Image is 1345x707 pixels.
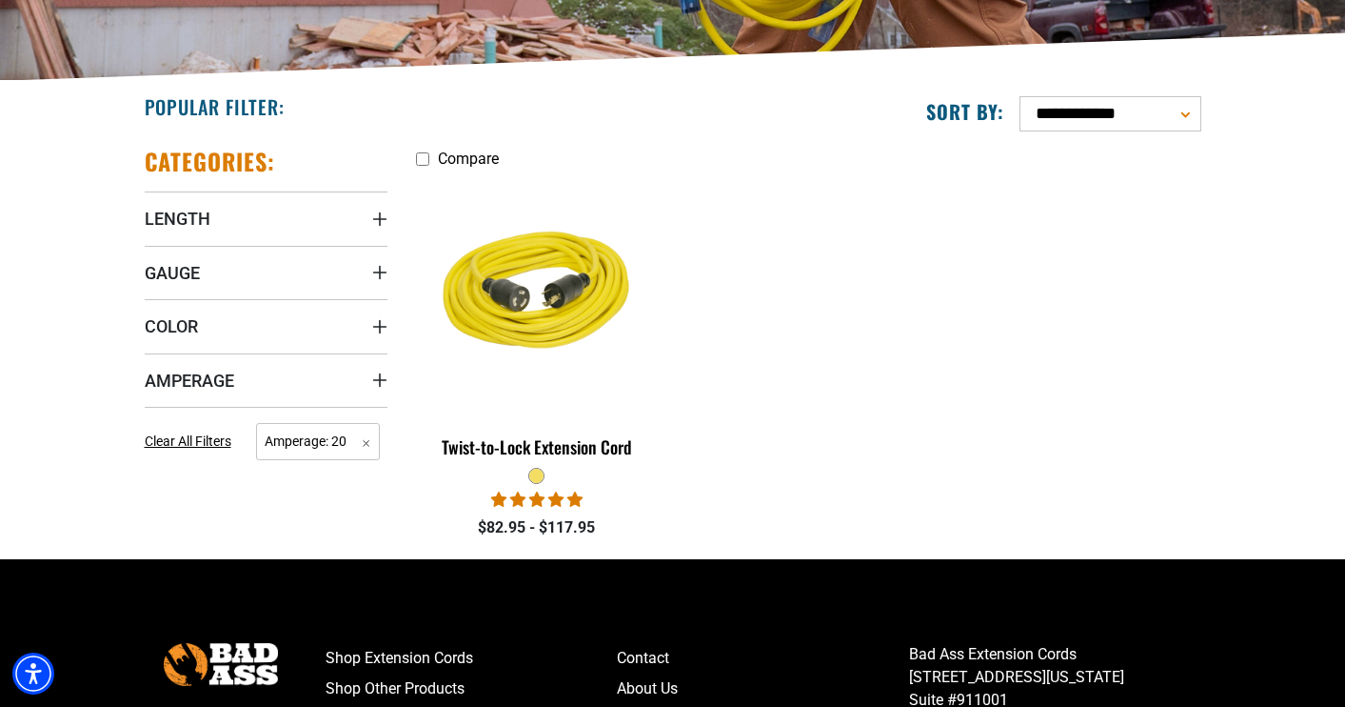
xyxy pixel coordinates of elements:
[416,438,659,455] div: Twist-to-Lock Extension Cord
[145,434,231,449] span: Clear All Filters
[256,423,380,460] span: Amperage: 20
[145,315,198,337] span: Color
[145,94,285,119] h2: Popular Filter:
[145,208,210,230] span: Length
[145,353,387,407] summary: Amperage
[145,299,387,353] summary: Color
[256,432,380,450] a: Amperage: 20
[145,370,234,392] span: Amperage
[145,262,200,284] span: Gauge
[12,653,54,695] div: Accessibility Menu
[326,643,618,674] a: Shop Extension Cords
[416,516,659,539] div: $82.95 - $117.95
[326,674,618,704] a: Shop Other Products
[438,150,499,168] span: Compare
[617,674,909,704] a: About Us
[416,177,659,467] a: yellow Twist-to-Lock Extension Cord
[145,246,387,299] summary: Gauge
[491,491,583,509] span: 5.00 stars
[145,147,276,176] h2: Categories:
[145,192,387,245] summary: Length
[617,643,909,674] a: Contact
[417,187,657,406] img: yellow
[145,432,239,452] a: Clear All Filters
[164,643,278,686] img: Bad Ass Extension Cords
[926,99,1004,124] label: Sort by:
